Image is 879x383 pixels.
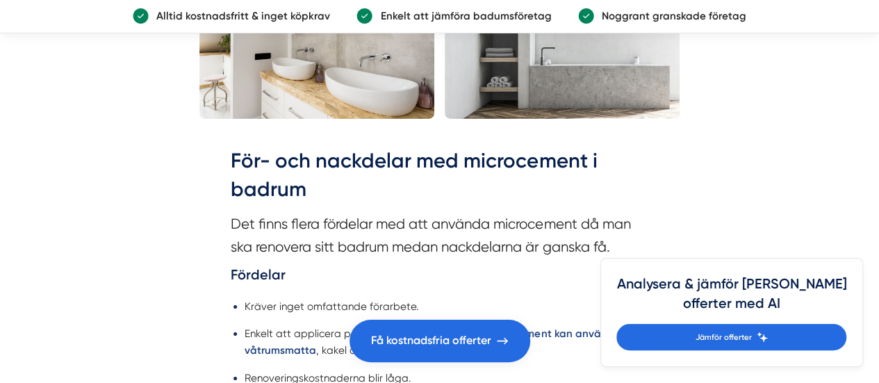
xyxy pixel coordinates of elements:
[695,331,751,343] span: Jämför offerter
[231,213,648,266] section: Det finns flera fördelar med att använda microcement då man ska renovera sitt badrum medan nackde...
[594,8,746,24] p: Noggrant granskade företag
[231,147,648,213] h2: För- och nackdelar med microcement i badrum
[372,8,551,24] p: Enkelt att jämföra badumsföretag
[245,298,648,315] li: Kräver inget omfattande förarbete.
[616,275,846,324] h4: Analysera & jämför [PERSON_NAME] offerter med AI
[350,320,530,362] a: Få kostnadsfria offerter
[245,325,648,359] li: Enkelt att applicera på alla typer av underlag då , kakel och klinker.
[371,332,491,350] span: Få kostnadsfria offerter
[231,266,648,289] h4: Fördelar
[149,8,330,24] p: Alltid kostnadsfritt & inget köpkrav
[616,324,846,350] a: Jämför offerter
